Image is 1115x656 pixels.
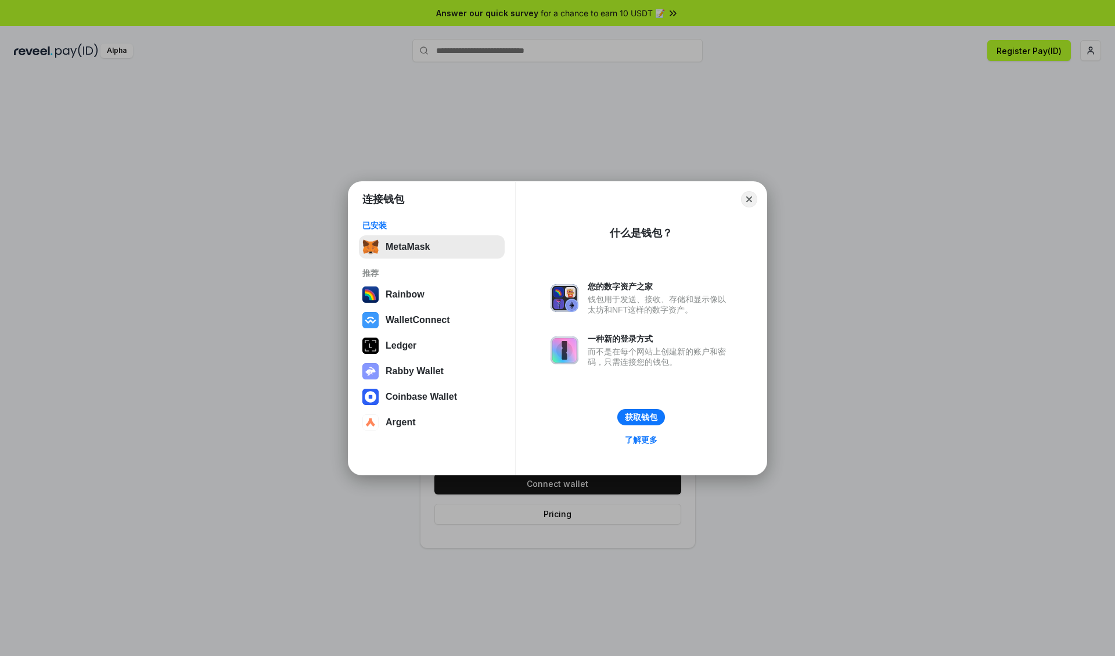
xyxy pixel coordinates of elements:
[359,283,505,306] button: Rainbow
[386,340,416,351] div: Ledger
[359,385,505,408] button: Coinbase Wallet
[362,363,379,379] img: svg+xml,%3Csvg%20xmlns%3D%22http%3A%2F%2Fwww.w3.org%2F2000%2Fsvg%22%20fill%3D%22none%22%20viewBox...
[386,366,444,377] div: Rabby Wallet
[617,409,665,425] button: 获取钱包
[625,412,657,422] div: 获取钱包
[362,220,501,231] div: 已安装
[359,309,505,332] button: WalletConnect
[551,336,578,364] img: svg+xml,%3Csvg%20xmlns%3D%22http%3A%2F%2Fwww.w3.org%2F2000%2Fsvg%22%20fill%3D%22none%22%20viewBox...
[588,334,732,344] div: 一种新的登录方式
[618,432,664,447] a: 了解更多
[362,192,404,206] h1: 连接钱包
[386,392,457,402] div: Coinbase Wallet
[386,315,450,325] div: WalletConnect
[588,294,732,315] div: 钱包用于发送、接收、存储和显示像以太坊和NFT这样的数字资产。
[362,239,379,255] img: svg+xml,%3Csvg%20fill%3D%22none%22%20height%3D%2233%22%20viewBox%3D%220%200%2035%2033%22%20width%...
[588,346,732,367] div: 而不是在每个网站上创建新的账户和密码，只需连接您的钱包。
[386,289,425,300] div: Rainbow
[625,435,657,445] div: 了解更多
[359,411,505,434] button: Argent
[386,417,416,428] div: Argent
[359,235,505,259] button: MetaMask
[359,360,505,383] button: Rabby Wallet
[362,286,379,303] img: svg+xml,%3Csvg%20width%3D%22120%22%20height%3D%22120%22%20viewBox%3D%220%200%20120%20120%22%20fil...
[588,281,732,292] div: 您的数字资产之家
[362,268,501,278] div: 推荐
[362,338,379,354] img: svg+xml,%3Csvg%20xmlns%3D%22http%3A%2F%2Fwww.w3.org%2F2000%2Fsvg%22%20width%3D%2228%22%20height%3...
[362,312,379,328] img: svg+xml,%3Csvg%20width%3D%2228%22%20height%3D%2228%22%20viewBox%3D%220%200%2028%2028%22%20fill%3D...
[741,191,757,207] button: Close
[551,284,578,312] img: svg+xml,%3Csvg%20xmlns%3D%22http%3A%2F%2Fwww.w3.org%2F2000%2Fsvg%22%20fill%3D%22none%22%20viewBox...
[362,414,379,431] img: svg+xml,%3Csvg%20width%3D%2228%22%20height%3D%2228%22%20viewBox%3D%220%200%2028%2028%22%20fill%3D...
[359,334,505,357] button: Ledger
[362,389,379,405] img: svg+xml,%3Csvg%20width%3D%2228%22%20height%3D%2228%22%20viewBox%3D%220%200%2028%2028%22%20fill%3D...
[610,226,672,240] div: 什么是钱包？
[386,242,430,252] div: MetaMask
